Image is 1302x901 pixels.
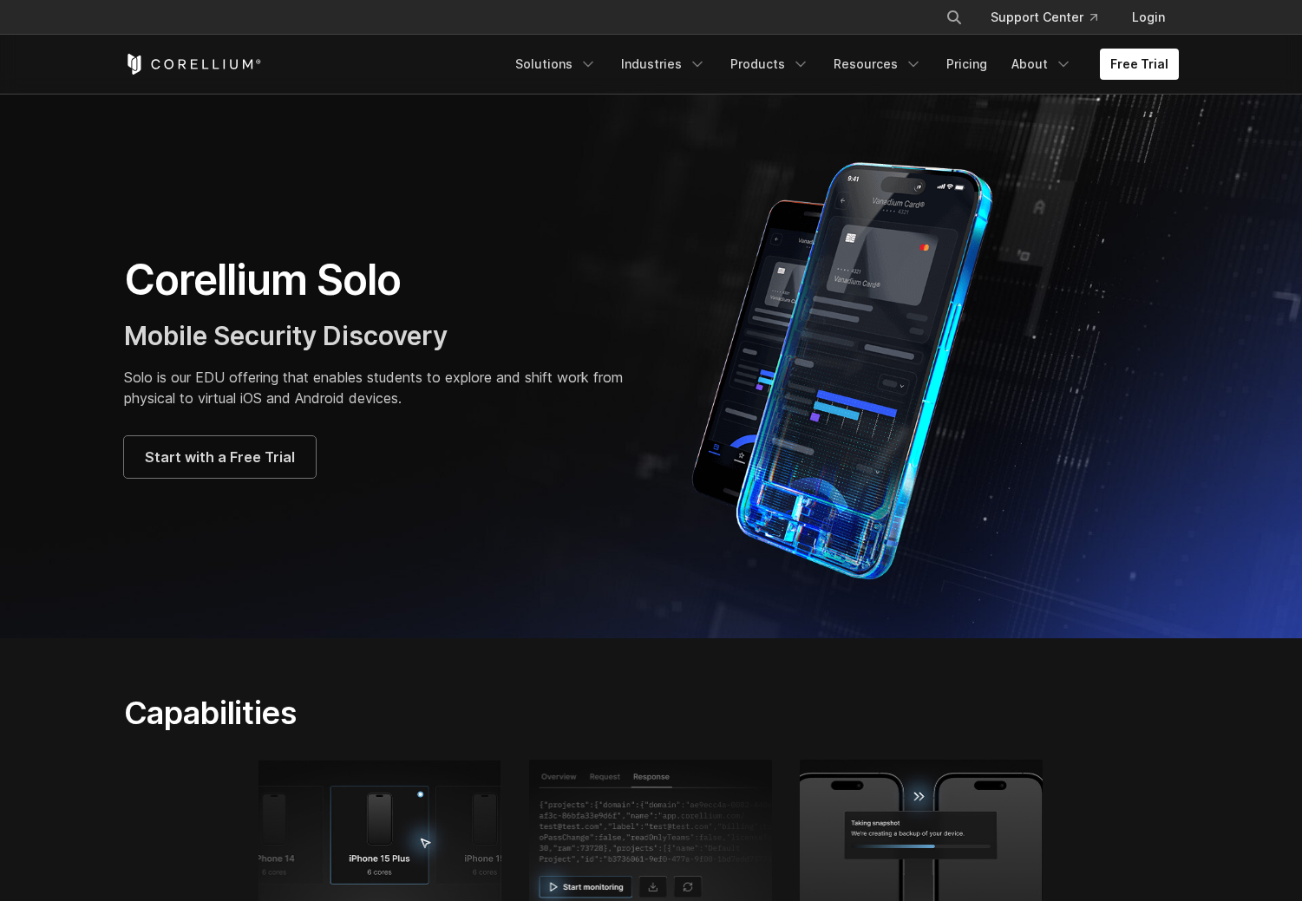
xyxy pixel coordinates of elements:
[925,2,1179,33] div: Navigation Menu
[611,49,716,80] a: Industries
[669,149,1042,583] img: Corellium Solo for mobile app security solutions
[505,49,1179,80] div: Navigation Menu
[1118,2,1179,33] a: Login
[720,49,820,80] a: Products
[145,447,295,467] span: Start with a Free Trial
[977,2,1111,33] a: Support Center
[823,49,932,80] a: Resources
[1001,49,1083,80] a: About
[124,694,815,732] h2: Capabilities
[936,49,998,80] a: Pricing
[124,254,634,306] h1: Corellium Solo
[124,367,634,408] p: Solo is our EDU offering that enables students to explore and shift work from physical to virtual...
[1100,49,1179,80] a: Free Trial
[124,54,262,75] a: Corellium Home
[124,320,448,351] span: Mobile Security Discovery
[505,49,607,80] a: Solutions
[124,436,316,478] a: Start with a Free Trial
[939,2,970,33] button: Search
